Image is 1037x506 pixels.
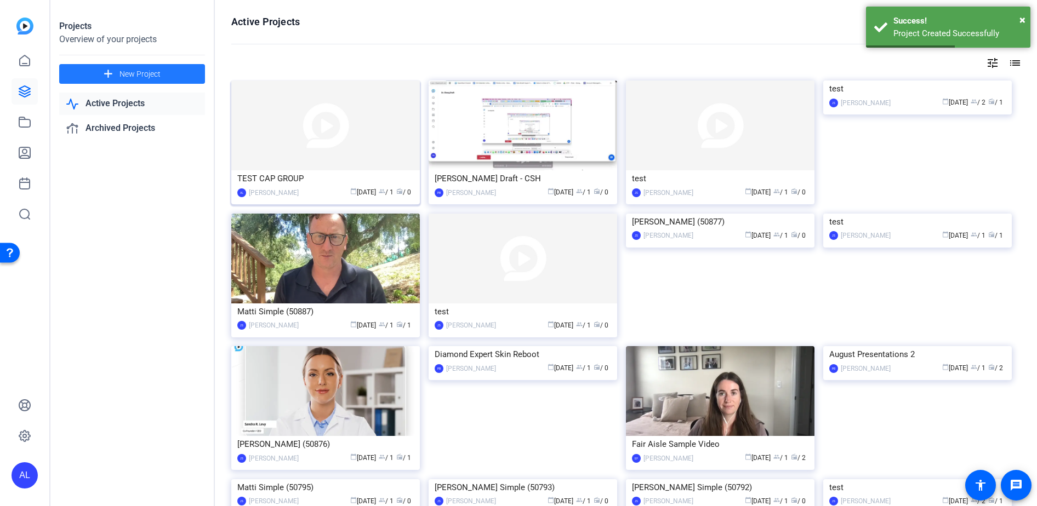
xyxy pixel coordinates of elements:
[249,187,299,198] div: [PERSON_NAME]
[942,232,968,239] span: [DATE]
[643,453,693,464] div: [PERSON_NAME]
[942,99,968,106] span: [DATE]
[632,214,808,230] div: [PERSON_NAME] (50877)
[379,454,394,462] span: / 1
[446,320,496,331] div: [PERSON_NAME]
[350,454,376,462] span: [DATE]
[632,231,641,240] div: JS
[745,497,751,503] span: calendar_today
[988,98,995,105] span: radio
[791,188,806,196] span: / 0
[632,454,641,463] div: EF
[548,188,554,194] span: calendar_today
[576,321,583,327] span: group
[350,188,376,196] span: [DATE]
[576,188,591,196] span: / 1
[249,453,299,464] div: [PERSON_NAME]
[237,321,246,330] div: JS
[237,170,414,187] div: TEST CAP GROUP
[971,231,977,238] span: group
[435,364,443,373] div: PB
[435,321,443,330] div: JS
[101,67,115,81] mat-icon: add
[829,479,1006,496] div: test
[379,497,394,505] span: / 1
[745,232,771,239] span: [DATE]
[986,56,999,70] mat-icon: tune
[594,364,600,370] span: radio
[379,321,385,327] span: group
[829,214,1006,230] div: test
[435,346,611,363] div: Diamond Expert Skin Reboot
[548,321,573,329] span: [DATE]
[576,497,583,503] span: group
[791,497,797,503] span: radio
[396,454,411,462] span: / 1
[350,321,376,329] span: [DATE]
[829,231,838,240] div: JS
[773,232,788,239] span: / 1
[829,497,838,505] div: JS
[829,81,1006,97] div: test
[576,188,583,194] span: group
[576,497,591,505] span: / 1
[350,321,357,327] span: calendar_today
[576,364,583,370] span: group
[791,188,797,194] span: radio
[745,454,771,462] span: [DATE]
[745,453,751,460] span: calendar_today
[942,364,949,370] span: calendar_today
[988,364,1003,372] span: / 2
[548,321,554,327] span: calendar_today
[988,497,1003,505] span: / 1
[971,99,985,106] span: / 2
[773,453,780,460] span: group
[59,33,205,46] div: Overview of your projects
[942,98,949,105] span: calendar_today
[1019,12,1025,28] button: Close
[396,188,403,194] span: radio
[841,97,891,108] div: [PERSON_NAME]
[893,27,1022,40] div: Project Created Successfully
[942,364,968,372] span: [DATE]
[841,230,891,241] div: [PERSON_NAME]
[1010,479,1023,492] mat-icon: message
[988,99,1003,106] span: / 1
[971,232,985,239] span: / 1
[396,453,403,460] span: radio
[396,321,403,327] span: radio
[379,188,385,194] span: group
[435,479,611,496] div: [PERSON_NAME] Simple (50793)
[745,497,771,505] span: [DATE]
[396,321,411,329] span: / 1
[971,364,977,370] span: group
[594,188,600,194] span: radio
[632,436,808,452] div: Fair Aisle Sample Video
[435,170,611,187] div: [PERSON_NAME] Draft - CSH
[632,479,808,496] div: [PERSON_NAME] Simple (50792)
[745,188,771,196] span: [DATE]
[16,18,33,34] img: blue-gradient.svg
[249,320,299,331] div: [PERSON_NAME]
[396,497,403,503] span: radio
[119,68,161,80] span: New Project
[971,364,985,372] span: / 1
[548,364,554,370] span: calendar_today
[576,364,591,372] span: / 1
[829,99,838,107] div: JS
[59,117,205,140] a: Archived Projects
[745,231,751,238] span: calendar_today
[594,497,600,503] span: radio
[773,231,780,238] span: group
[59,93,205,115] a: Active Projects
[632,170,808,187] div: test
[773,188,780,194] span: group
[988,364,995,370] span: radio
[841,363,891,374] div: [PERSON_NAME]
[594,364,608,372] span: / 0
[594,321,600,327] span: radio
[829,346,1006,363] div: August Presentations 2
[971,497,985,505] span: / 2
[237,497,246,505] div: JS
[396,497,411,505] span: / 0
